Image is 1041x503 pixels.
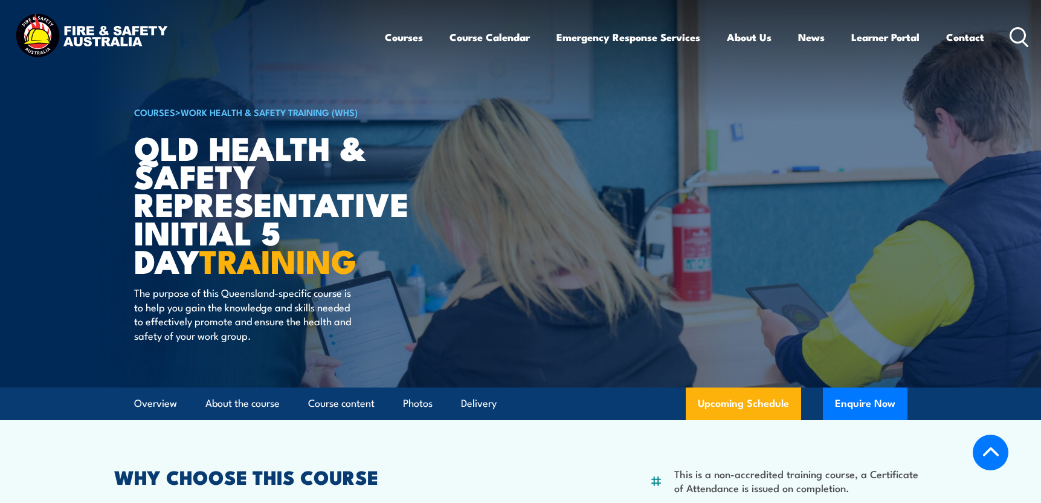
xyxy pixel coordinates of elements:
[134,133,433,274] h1: QLD Health & Safety Representative Initial 5 Day
[556,21,700,53] a: Emergency Response Services
[385,21,423,53] a: Courses
[199,235,356,285] strong: TRAINING
[134,105,175,118] a: COURSES
[403,388,433,420] a: Photos
[727,21,772,53] a: About Us
[308,388,375,420] a: Course content
[946,21,984,53] a: Contact
[134,388,177,420] a: Overview
[461,388,497,420] a: Delivery
[674,467,927,495] li: This is a non-accredited training course, a Certificate of Attendance is issued on completion.
[686,388,801,420] a: Upcoming Schedule
[450,21,530,53] a: Course Calendar
[181,105,358,118] a: Work Health & Safety Training (WHS)
[134,285,355,342] p: The purpose of this Queensland-specific course is to help you gain the knowledge and skills neede...
[851,21,920,53] a: Learner Portal
[134,105,433,119] h6: >
[114,468,467,485] h2: WHY CHOOSE THIS COURSE
[205,388,280,420] a: About the course
[823,388,907,420] button: Enquire Now
[798,21,825,53] a: News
